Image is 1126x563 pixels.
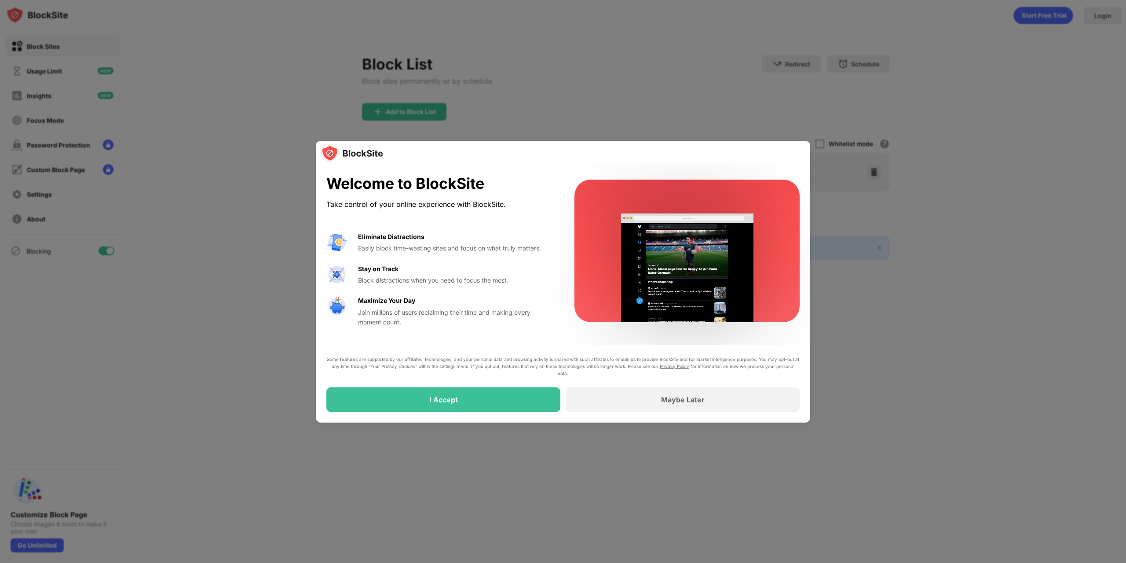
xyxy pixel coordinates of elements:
[358,264,398,274] div: Stay on Track
[326,198,553,211] div: Take control of your online experience with BlockSite.
[326,356,800,377] div: Some features are supported by our affiliates’ technologies, and your personal data and browsing ...
[661,395,705,404] div: Maybe Later
[358,232,424,242] div: Eliminate Distractions
[358,243,553,253] div: Easily block time-wasting sites and focus on what truly matters.
[429,395,458,404] div: I Accept
[358,276,553,285] div: Block distractions when you need to focus the most.
[358,308,553,327] div: Join millions of users reclaiming their time and making every moment count.
[326,232,347,253] img: value-avoid-distractions.svg
[326,175,553,193] div: Welcome to BlockSite
[326,264,347,285] img: value-focus.svg
[326,296,347,317] img: value-safe-time.svg
[660,364,689,369] a: Privacy Policy
[358,296,415,305] div: Maximize Your Day
[321,144,383,162] img: logo-blocksite.svg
